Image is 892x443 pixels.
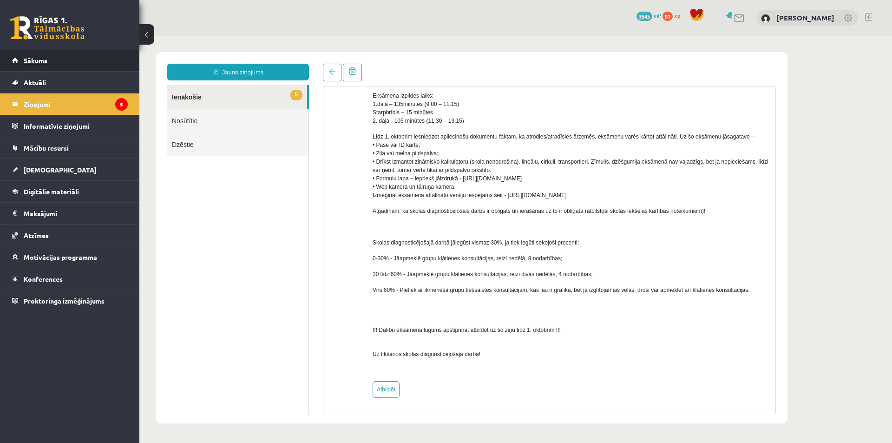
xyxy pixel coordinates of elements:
a: Maksājumi [12,203,128,224]
a: Mācību resursi [12,137,128,159]
a: [DEMOGRAPHIC_DATA] [12,159,128,180]
img: Sigurds Kozlovskis [761,14,770,23]
a: Digitālie materiāli [12,181,128,202]
span: Proktoringa izmēģinājums [24,297,105,305]
span: Uz tikšanos skolas diagnosticējošajā darbā! [233,315,341,322]
legend: Ziņojumi [24,93,128,115]
span: Atzīmes [24,231,49,239]
span: 0-30% - Jāapmeklē grupu klātienes konsultācijas, reizi nedēļā, 8 nodarbības; [233,219,423,226]
span: !!! Dalību eksāmenā lūgums apstiprināt atbildot uz šo ziņu līdz 1. oktobrim !!! [233,291,421,298]
a: Sākums [12,50,128,71]
a: 91 xp [662,12,685,19]
span: Virs 60% - Pietiek ar ikmēneša grupu tiešsaistes konsultācijām, kas jau ir grafikā, bet ja izglīt... [233,251,610,258]
span: Eksāmena izpildes laiks: 1.daļa – 135minūtes (9.00 – 11.15) Starpbrīdis – 15 minūtes 2. daļa - 10... [233,57,325,88]
span: 3545 [636,12,652,21]
span: Motivācijas programma [24,253,97,261]
span: 91 [662,12,673,21]
a: [PERSON_NAME] [776,13,834,22]
a: 3545 mP [636,12,661,19]
span: Mācību resursi [24,144,69,152]
a: Dzēstie [28,97,169,120]
span: Skolas diagnosticējošajā darbā jāiegūst vismaz 30%, ja tiek iegūti sekojoši procenti: [233,204,439,210]
a: Atbildēt [233,345,260,362]
a: 5Ienākošie [28,49,168,73]
span: Līdz 1. oktobrim iesniedzot apliecinošu dokumentu faktam, ka atrodies/atradīsies ārzemēs, eksāmen... [233,98,629,163]
i: 5 [115,98,128,111]
span: Sākums [24,56,47,65]
legend: Informatīvie ziņojumi [24,115,128,137]
span: Atgādinām, ka skolas diagnosticējošais darbs ir obligāts un ierašanās uz to ir obligāta (atbilsto... [233,172,566,179]
a: Ziņojumi5 [12,93,128,115]
span: Digitālie materiāli [24,187,79,196]
span: [DEMOGRAPHIC_DATA] [24,165,97,174]
span: xp [674,12,680,19]
a: Informatīvie ziņojumi [12,115,128,137]
a: Atzīmes [12,225,128,246]
a: Motivācijas programma [12,246,128,268]
a: Konferences [12,268,128,290]
legend: Maksājumi [24,203,128,224]
span: 30 līdz 60% - Jāapmeklē grupu klātienes konsultācijas, reizi divās nedēļās, 4 nodarbības; [233,235,453,242]
a: Proktoringa izmēģinājums [12,290,128,311]
span: 5 [151,54,163,65]
a: Jauns ziņojums [28,28,170,45]
a: Aktuāli [12,72,128,93]
span: mP [654,12,661,19]
span: Konferences [24,275,63,283]
a: Rīgas 1. Tālmācības vidusskola [10,16,85,40]
span: Aktuāli [24,78,46,86]
a: Nosūtītie [28,73,169,97]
